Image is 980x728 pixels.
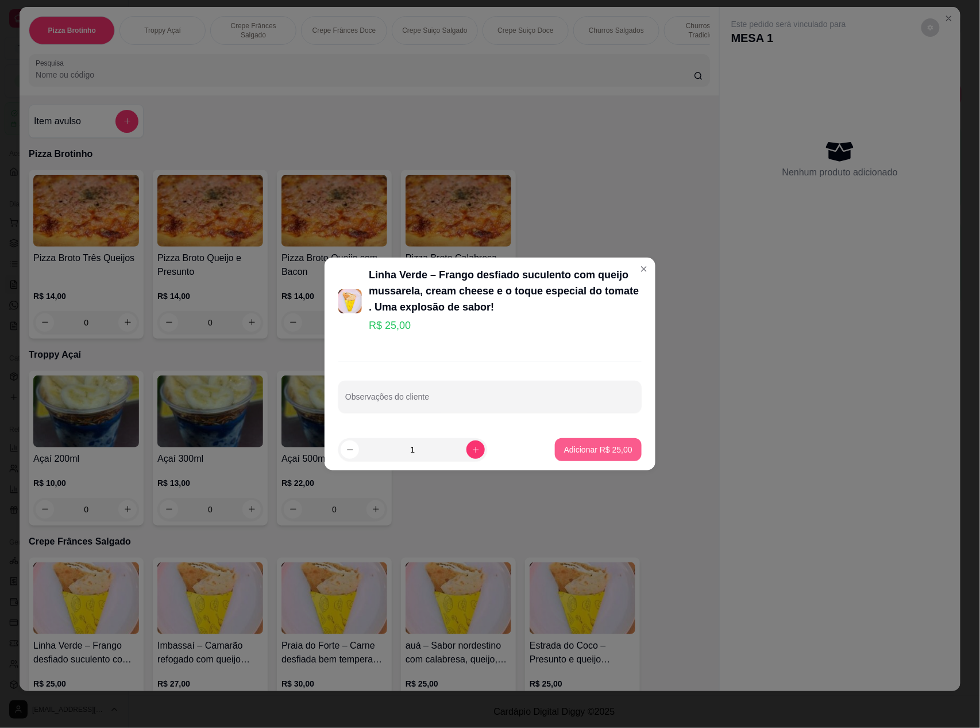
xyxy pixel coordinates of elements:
button: increase-product-quantity [466,440,485,459]
button: Close [635,260,653,278]
p: R$ 25,00 [369,317,642,334]
img: product-image [338,289,362,313]
input: Observações do cliente [345,396,635,407]
button: decrease-product-quantity [341,440,359,459]
p: Adicionar R$ 25,00 [564,444,632,455]
button: Adicionar R$ 25,00 [555,438,642,461]
div: Linha Verde – Frango desfiado suculento com queijo mussarela, cream cheese e o toque especial do ... [369,267,642,315]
